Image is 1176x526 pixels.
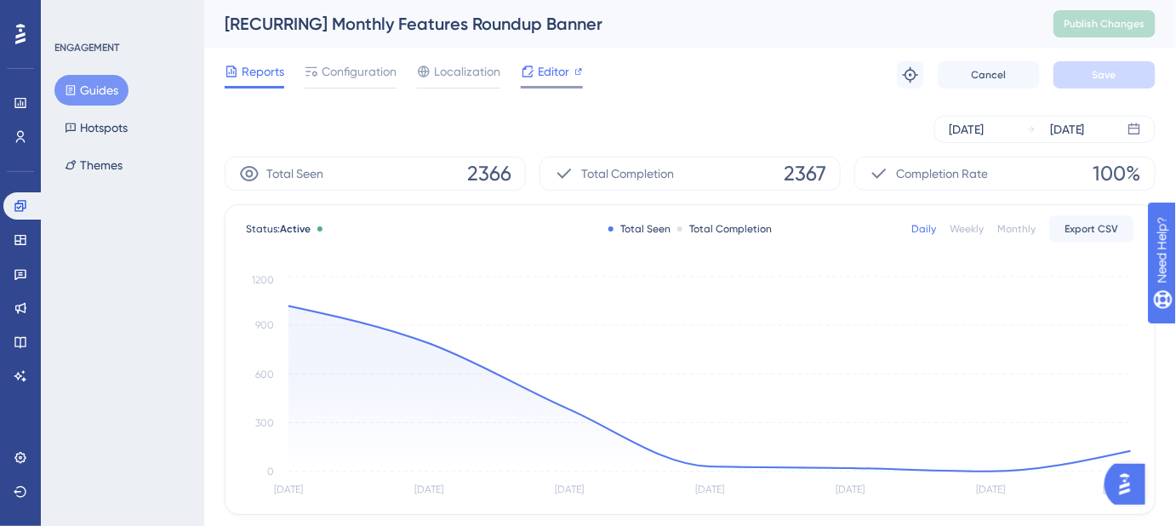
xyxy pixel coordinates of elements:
span: Need Help? [40,4,106,25]
div: Total Seen [608,222,671,236]
span: Total Completion [581,163,674,184]
button: Guides [54,75,128,106]
tspan: 900 [255,320,274,332]
span: Reports [242,61,284,82]
span: Active [280,223,311,235]
div: Weekly [950,222,984,236]
tspan: 0 [267,466,274,477]
span: 2367 [784,160,826,187]
div: [RECURRING] Monthly Features Roundup Banner [225,12,1011,36]
button: Hotspots [54,112,138,143]
tspan: [DATE] [1103,484,1132,496]
span: Cancel [972,68,1007,82]
span: 100% [1093,160,1141,187]
div: Total Completion [677,222,772,236]
iframe: UserGuiding AI Assistant Launcher [1105,459,1156,510]
button: Save [1053,61,1156,89]
tspan: [DATE] [274,484,303,496]
button: Cancel [938,61,1040,89]
div: ENGAGEMENT [54,41,119,54]
span: 2366 [467,160,511,187]
span: Configuration [322,61,397,82]
span: Localization [434,61,500,82]
tspan: [DATE] [414,484,443,496]
tspan: [DATE] [976,484,1005,496]
button: Themes [54,150,133,180]
tspan: 600 [255,369,274,380]
span: Editor [538,61,569,82]
tspan: 300 [255,417,274,429]
div: [DATE] [949,119,984,140]
tspan: [DATE] [555,484,584,496]
tspan: [DATE] [836,484,865,496]
span: Status: [246,222,311,236]
button: Export CSV [1049,215,1134,243]
span: Publish Changes [1064,17,1145,31]
div: [DATE] [1050,119,1085,140]
tspan: [DATE] [695,484,724,496]
span: Export CSV [1065,222,1119,236]
button: Publish Changes [1053,10,1156,37]
span: Total Seen [266,163,323,184]
div: Monthly [997,222,1036,236]
tspan: 1200 [252,274,274,286]
div: Daily [911,222,936,236]
span: Save [1093,68,1116,82]
span: Completion Rate [896,163,988,184]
